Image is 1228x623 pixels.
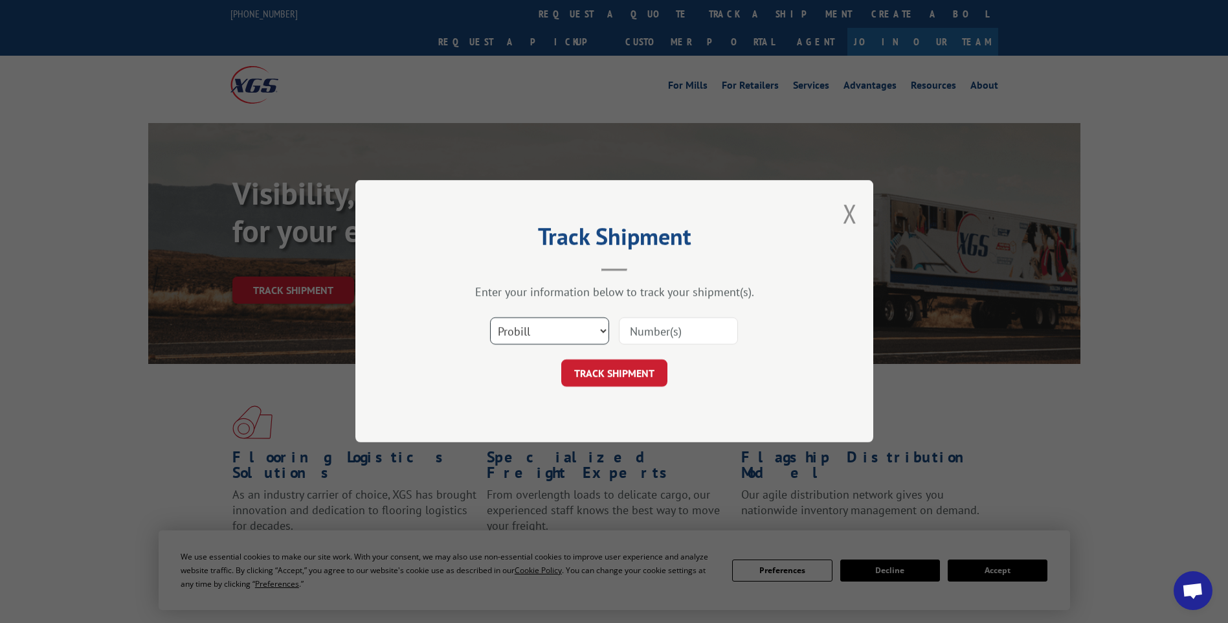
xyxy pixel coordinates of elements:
input: Number(s) [619,318,738,345]
div: Open chat [1174,571,1212,610]
button: TRACK SHIPMENT [561,360,667,387]
h2: Track Shipment [420,227,809,252]
button: Close modal [843,196,857,231]
div: Enter your information below to track your shipment(s). [420,285,809,300]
